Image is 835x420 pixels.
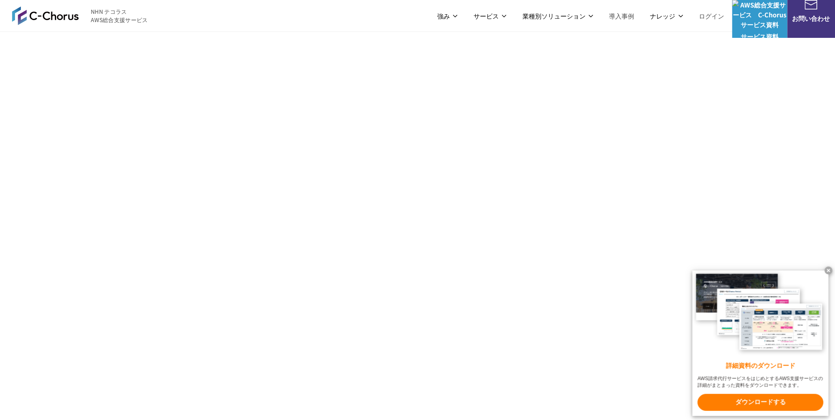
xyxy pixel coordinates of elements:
[698,375,824,389] x-t: AWS請求代行サービスをはじめとするAWS支援サービスの詳細がまとまった資料をダウンロードできます。
[698,394,824,411] x-t: ダウンロードする
[494,11,524,20] p: サービス
[540,11,603,20] p: 業種別ソリューション
[805,6,818,15] img: お問い合わせ
[698,362,824,371] x-t: 詳細資料のダウンロード
[693,271,829,416] a: 詳細資料のダウンロード AWS請求代行サービスをはじめとするAWS支援サービスの詳細がまとまった資料をダウンロードできます。 ダウンロードする
[619,11,641,20] a: 導入事例
[657,11,687,20] p: ナレッジ
[12,6,148,25] a: AWS総合支援サービス C-Chorus NHN テコラスAWS総合支援サービス
[12,6,79,25] img: AWS総合支援サービス C-Chorus
[702,11,725,20] a: ログイン
[732,6,788,31] img: AWS総合支援サービス C-Chorus サービス資料
[788,17,835,26] span: お問い合わせ
[459,11,478,20] p: 強み
[91,7,148,24] span: NHN テコラス AWS総合支援サービス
